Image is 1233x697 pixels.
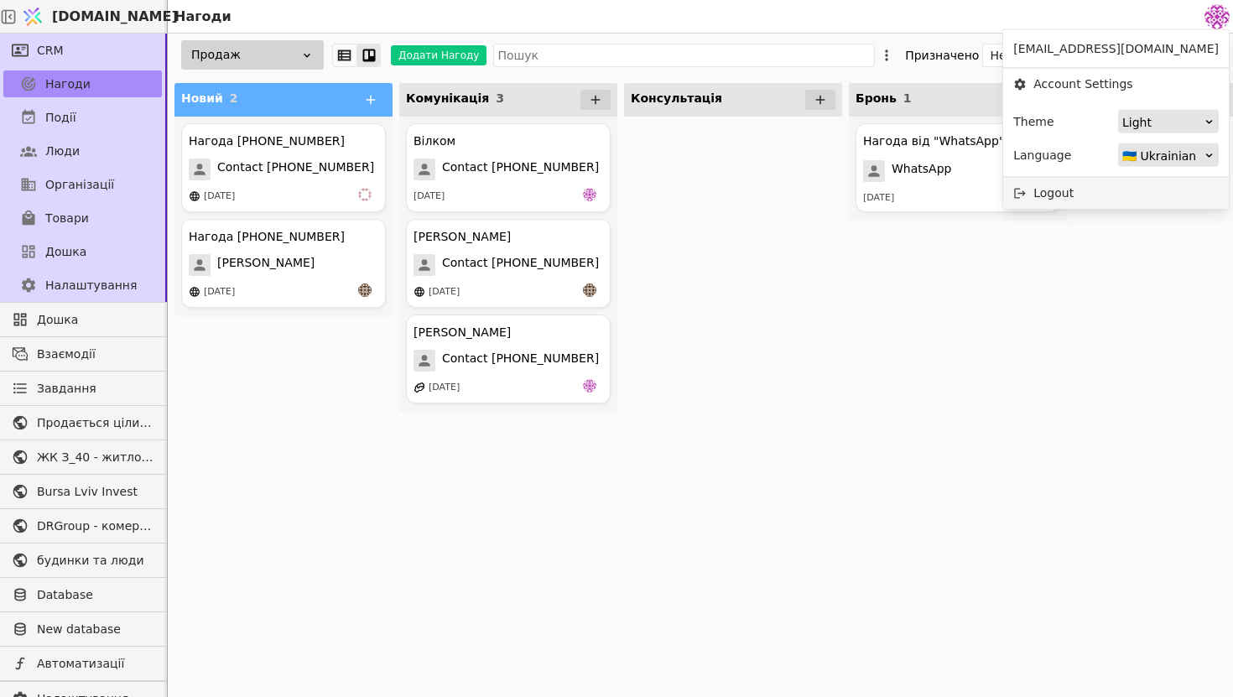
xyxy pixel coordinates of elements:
span: Комунікація [406,91,489,105]
a: Взаємодії [3,341,162,367]
a: Bursa Lviv Invest [3,478,162,505]
a: DRGroup - комерційна нерухоомість [3,512,162,539]
img: online-store.svg [189,190,200,202]
div: [DATE] [414,190,445,204]
div: [PERSON_NAME] [414,324,511,341]
div: Logout [1003,178,1229,209]
div: [DATE] [204,285,235,299]
div: ВілкомContact [PHONE_NUMBER][DATE]de [406,123,611,212]
span: Нагоди [45,75,91,93]
span: DRGroup - комерційна нерухоомість [37,518,153,535]
a: Завдання [3,375,162,402]
div: [PERSON_NAME] [414,228,511,246]
a: [DOMAIN_NAME] [17,1,168,33]
h2: Нагоди [168,7,232,27]
div: Нагода [PHONE_NUMBER][PERSON_NAME][DATE]an [181,219,386,308]
span: ЖК З_40 - житлова та комерційна нерухомість класу Преміум [37,449,153,466]
div: 🇺🇦 Ukrainian [1122,144,1204,168]
img: affiliate-program.svg [414,382,425,393]
span: Contact [PHONE_NUMBER] [442,254,599,276]
span: Події [45,109,76,127]
a: CRM [3,37,162,64]
span: Люди [45,143,80,160]
div: Вілком [414,133,455,150]
span: Взаємодії [37,346,153,363]
div: [DATE] [863,191,894,205]
a: будинки та люди [3,547,162,574]
span: Товари [45,210,89,227]
span: New database [37,621,153,638]
span: Новий [181,91,223,105]
div: Нагода [PHONE_NUMBER] [189,133,345,150]
div: [DATE] [204,190,235,204]
img: an [583,283,596,297]
span: Консультація [631,91,722,105]
span: будинки та люди [37,552,153,570]
span: Bursa Lviv Invest [37,483,153,501]
span: Організації [45,176,114,194]
img: an [358,283,372,297]
a: Товари [3,205,162,231]
span: Налаштування [45,277,137,294]
span: Database [37,586,153,604]
span: 3 [496,91,504,105]
div: [PERSON_NAME]Contact [PHONE_NUMBER][DATE]an [406,219,611,308]
a: Налаштування [3,272,162,299]
a: Продається цілий будинок [PERSON_NAME] нерухомість [3,409,162,436]
a: Організації [3,171,162,198]
span: [PERSON_NAME] [217,254,315,276]
a: New database [3,616,162,642]
span: Contact [PHONE_NUMBER] [442,159,599,180]
span: Дошка [37,311,153,329]
span: Завдання [37,380,96,398]
img: vi [358,188,372,201]
a: Нагоди [3,70,162,97]
img: Logo [20,1,45,33]
div: Продаж [181,40,324,70]
input: Пошук [493,44,875,67]
span: Дошка [45,243,86,261]
div: Light [1122,111,1204,134]
span: 1 [903,91,912,105]
span: Автоматизації [37,655,153,673]
div: Призначено [905,44,979,67]
div: Theme [1013,110,1054,133]
div: Нагода від "WhatsApp"WhatsApp[DATE] [856,123,1060,212]
a: ЖК З_40 - житлова та комерційна нерухомість класу Преміум [3,444,162,471]
img: online-store.svg [414,286,425,298]
a: Автоматизації [3,650,162,677]
div: Нагода [PHONE_NUMBER] [189,228,345,246]
div: Language [1013,143,1071,167]
div: Нагода від "WhatsApp" [863,133,1004,150]
a: Дошка [3,306,162,333]
img: de [583,188,596,201]
img: online-store.svg [189,286,200,298]
span: Contact [PHONE_NUMBER] [442,350,599,372]
div: Нагода [PHONE_NUMBER]Contact [PHONE_NUMBER][DATE]vi [181,123,386,212]
span: [DOMAIN_NAME] [52,7,178,27]
span: 2 [230,91,238,105]
img: 137b5da8a4f5046b86490006a8dec47a [1204,4,1230,29]
span: Бронь [856,91,897,105]
span: Contact [PHONE_NUMBER] [217,159,374,180]
div: [DATE] [429,285,460,299]
span: [EMAIL_ADDRESS][DOMAIN_NAME] [1013,40,1219,58]
a: Події [3,104,162,131]
img: de [583,379,596,393]
a: Дошка [3,238,162,265]
div: [PERSON_NAME]Contact [PHONE_NUMBER][DATE]de [406,315,611,403]
span: WhatsApp [892,160,951,182]
a: Database [3,581,162,608]
a: Люди [3,138,162,164]
button: Не призначені [983,44,1086,67]
span: Продається цілий будинок [PERSON_NAME] нерухомість [37,414,153,432]
button: Додати Нагоду [391,45,486,65]
span: CRM [37,42,64,60]
a: Account Settings [1003,69,1229,100]
div: [DATE] [429,381,460,395]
